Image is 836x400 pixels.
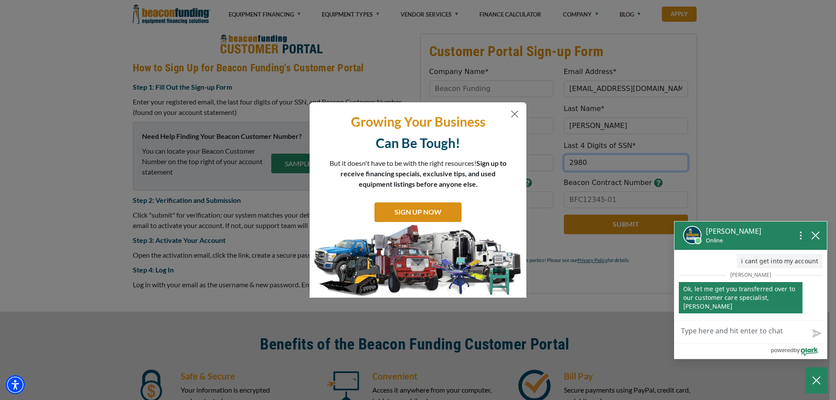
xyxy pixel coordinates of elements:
[805,323,827,343] button: Send message
[706,226,762,236] p: [PERSON_NAME]
[706,236,762,245] p: Online
[737,254,823,268] p: i cant get into my account
[329,158,507,189] p: But it doesn't have to be with the right resources!
[6,375,25,394] div: Accessibility Menu
[771,344,827,359] a: Powered by Olark - open in a new tab
[809,229,823,241] button: close chatbox
[794,345,800,356] span: by
[674,250,827,320] div: chat
[674,221,827,359] div: olark chatbox
[374,202,462,222] a: SIGN UP NOW
[340,159,506,188] span: Sign up to receive financing specials, exclusive tips, and used equipment listings before anyone ...
[316,113,520,130] p: Growing Your Business
[683,226,701,244] img: Logan's profile picture
[771,345,793,356] span: powered
[310,224,526,298] img: subscribe-modal.jpg
[793,228,809,242] button: Open chat options menu
[316,134,520,151] p: Can Be Tough!
[806,367,827,393] button: Close Chatbox
[726,269,775,280] span: [PERSON_NAME]
[509,109,520,119] button: Close
[679,282,802,313] p: Ok, let me get you transferred over to our customer care specialist, [PERSON_NAME]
